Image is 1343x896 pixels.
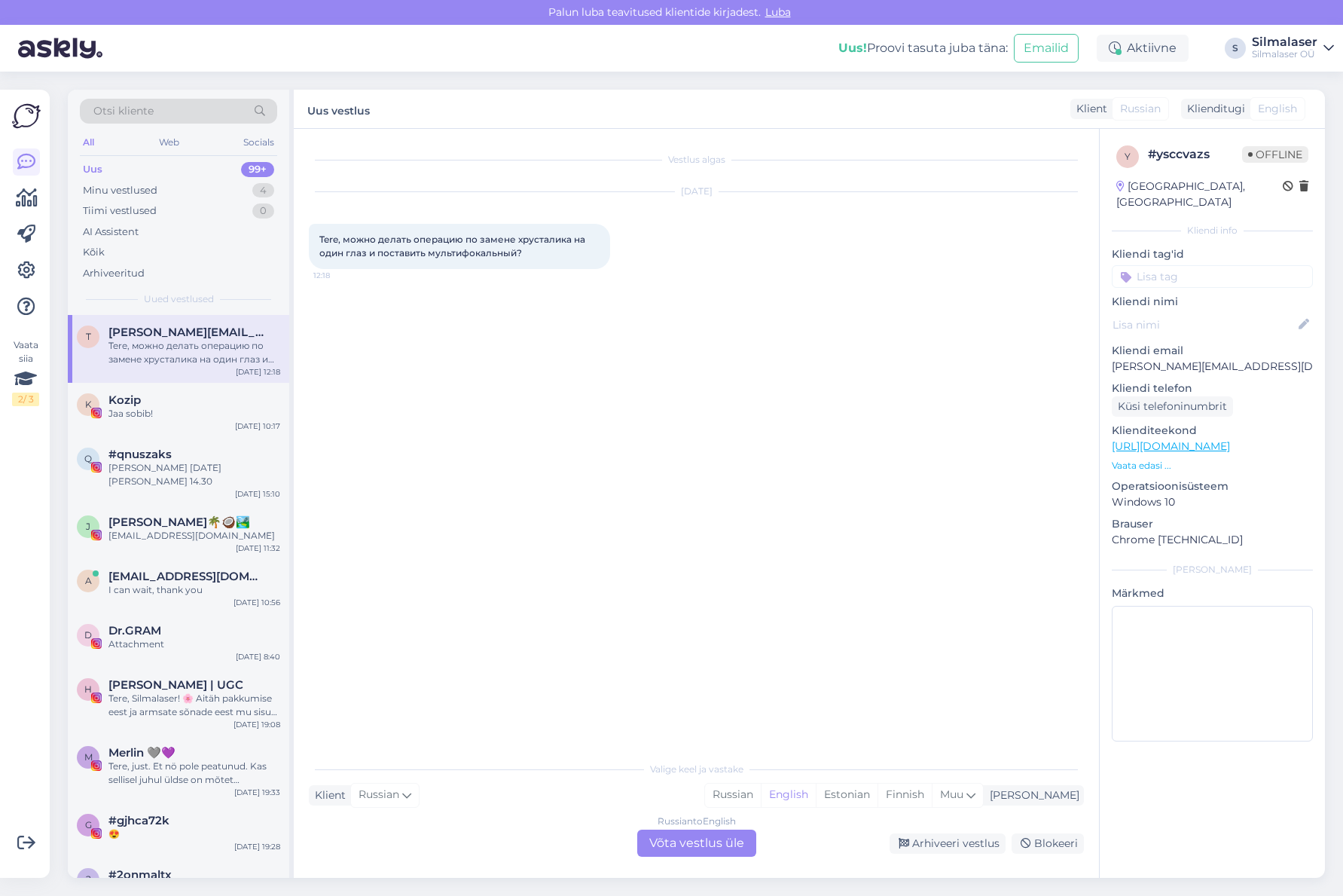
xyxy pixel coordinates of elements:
p: Kliendi nimi [1112,294,1313,310]
div: [DATE] 10:17 [235,420,280,432]
span: Tere, можно делать операцию по замене хрусталика на один глаз и поставить мультифокальный? [319,234,588,258]
img: Askly Logo [12,102,41,130]
p: Vaata edasi ... [1112,459,1313,472]
div: Vaata siia [12,338,39,406]
div: [PERSON_NAME] [984,787,1079,803]
div: Finnish [878,784,932,806]
div: Tiimi vestlused [83,203,157,219]
p: Brauser [1112,516,1313,532]
span: K [85,399,92,410]
div: All [80,133,97,152]
div: Valige keel ja vastake [309,763,1084,776]
span: #2onmaltx [108,868,172,882]
span: English [1258,101,1297,117]
div: Estonian [816,784,878,806]
span: aulikkihellberg@hotmail.com [108,570,265,583]
p: [PERSON_NAME][EMAIL_ADDRESS][DOMAIN_NAME] [1112,359,1313,375]
div: Russian to English [658,815,736,828]
div: 99+ [241,162,274,177]
span: Janete Aas🌴🥥🏞️ [108,515,250,529]
span: Merlin 🩶💜 [108,746,176,760]
input: Lisa nimi [1113,317,1296,333]
span: Kozip [108,393,141,407]
div: [DATE] 10:56 [233,597,280,608]
div: Socials [240,133,277,152]
span: q [84,453,92,464]
p: Märkmed [1112,586,1313,601]
label: Uus vestlus [307,99,370,119]
div: Arhiveeri vestlus [890,833,1006,854]
div: I can wait, thank you [108,583,280,597]
span: Helge Kalde | UGC [108,678,243,692]
span: y [1125,151,1131,162]
span: a [85,575,92,586]
b: Uus! [838,41,867,55]
span: Offline [1242,146,1308,163]
div: 2 / 3 [12,393,39,406]
span: Muu [940,787,963,801]
div: Tere, можно делать операцию по замене хрусталика на один глаз и поставить мультифокальный? [108,339,280,366]
div: 😍 [108,827,280,841]
span: g [85,819,92,830]
span: #qnuszaks [108,448,172,461]
span: Russian [1120,101,1161,117]
div: Tere, Silmalaser! 🌸 Aitäh pakkumise eest ja armsate sõnade eest mu sisu kohta 🙏 See kõlab väga põ... [108,692,280,719]
div: Jaa sobib! [108,407,280,420]
div: Proovi tasuta juba täna: [838,39,1008,57]
div: Aktiivne [1097,35,1189,62]
div: Web [156,133,182,152]
span: D [84,629,92,641]
div: Attachment [108,638,280,651]
span: t [86,331,91,342]
div: [PERSON_NAME] [1112,563,1313,576]
div: 0 [252,203,274,219]
div: # ysccvazs [1148,145,1242,164]
span: Otsi kliente [93,103,154,119]
div: Võta vestlus üle [637,830,756,857]
span: 2 [86,873,91,885]
div: AI Assistent [83,225,139,240]
span: Dr.GRAM [108,624,161,638]
div: Silmalaser [1252,36,1317,48]
div: [GEOGRAPHIC_DATA], [GEOGRAPHIC_DATA] [1116,179,1283,210]
div: [DATE] 19:08 [233,719,280,730]
a: SilmalaserSilmalaser OÜ [1252,36,1334,60]
span: M [84,751,93,763]
div: Kliendi info [1112,224,1313,237]
div: Minu vestlused [83,183,157,198]
div: Klient [1070,101,1107,117]
span: 12:18 [313,270,370,281]
div: [DATE] 11:32 [236,543,280,554]
div: Blokeeri [1012,833,1084,854]
p: Operatsioonisüsteem [1112,479,1313,494]
div: Küsi telefoninumbrit [1112,396,1233,417]
button: Emailid [1014,34,1079,63]
p: Chrome [TECHNICAL_ID] [1112,532,1313,548]
div: [DATE] [309,185,1084,198]
span: tatjana@atour.ee [108,326,265,339]
div: Tere, just. Et nö pole peatunud. Kas sellisel juhul üldse on mõtet kontrollida, kas sobiksin oper... [108,760,280,787]
span: #gjhca72k [108,814,169,827]
div: [PERSON_NAME] [DATE][PERSON_NAME] 14.30 [108,461,280,488]
input: Lisa tag [1112,265,1313,288]
div: Klient [309,787,346,803]
div: Russian [705,784,761,806]
div: 4 [252,183,274,198]
span: H [84,683,92,695]
p: Kliendi telefon [1112,381,1313,396]
a: [URL][DOMAIN_NAME] [1112,439,1230,453]
div: [DATE] 19:28 [234,841,280,852]
div: [DATE] 8:40 [236,651,280,662]
div: [DATE] 12:18 [236,366,280,378]
div: [DATE] 19:33 [234,787,280,798]
div: Uus [83,162,102,177]
div: Klienditugi [1181,101,1245,117]
div: Silmalaser OÜ [1252,48,1317,60]
div: Vestlus algas [309,153,1084,167]
p: Klienditeekond [1112,423,1313,439]
div: English [761,784,816,806]
div: S [1225,38,1246,59]
span: Russian [359,787,399,803]
span: Uued vestlused [144,292,214,306]
div: Kõik [83,245,105,260]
